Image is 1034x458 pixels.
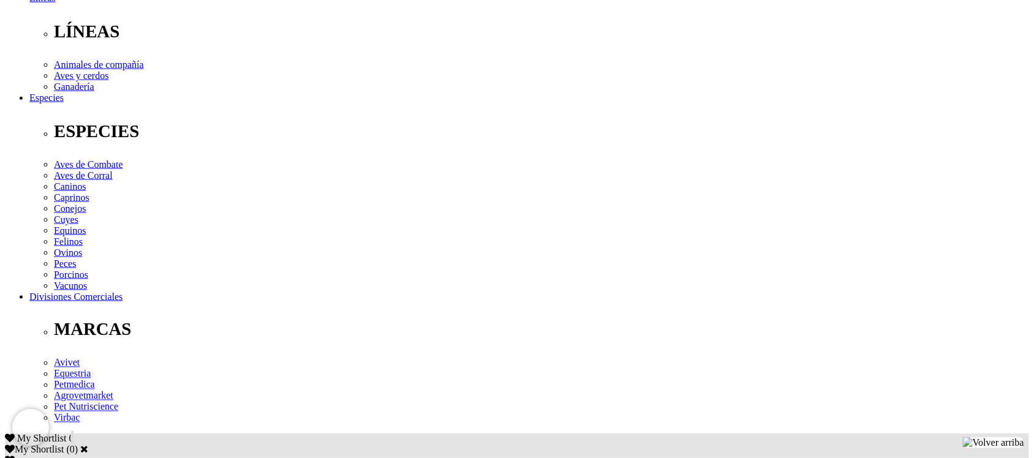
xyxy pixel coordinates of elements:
[70,445,75,455] label: 0
[54,413,80,423] a: Virbac
[54,402,118,412] a: Pet Nutriscience
[54,21,1029,42] p: LÍNEAS
[5,445,64,455] label: My Shortlist
[54,225,86,236] a: Equinos
[54,59,144,70] a: Animales de compañía
[54,280,87,291] a: Vacunos
[54,181,86,192] a: Caninos
[69,434,74,444] span: 0
[12,409,49,446] iframe: Brevo live chat
[54,391,113,401] a: Agrovetmarket
[29,291,123,302] a: Divisiones Comerciales
[54,369,91,379] a: Equestria
[54,236,83,247] a: Felinos
[66,445,78,455] span: ( )
[963,437,1024,448] img: Volver arriba
[54,258,76,269] a: Peces
[54,192,89,203] a: Caprinos
[54,121,1029,141] p: ESPECIES
[54,159,123,170] a: Aves de Combate
[54,320,1029,340] p: MARCAS
[54,203,86,214] a: Conejos
[54,380,95,390] a: Petmedica
[54,358,80,368] a: Avivet
[54,70,108,81] a: Aves y cerdos
[54,170,113,181] a: Aves de Corral
[54,214,78,225] a: Cuyes
[54,81,94,92] a: Ganadería
[29,92,64,103] a: Especies
[80,445,88,454] a: Cerrar
[54,247,82,258] a: Ovinos
[54,269,88,280] a: Porcinos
